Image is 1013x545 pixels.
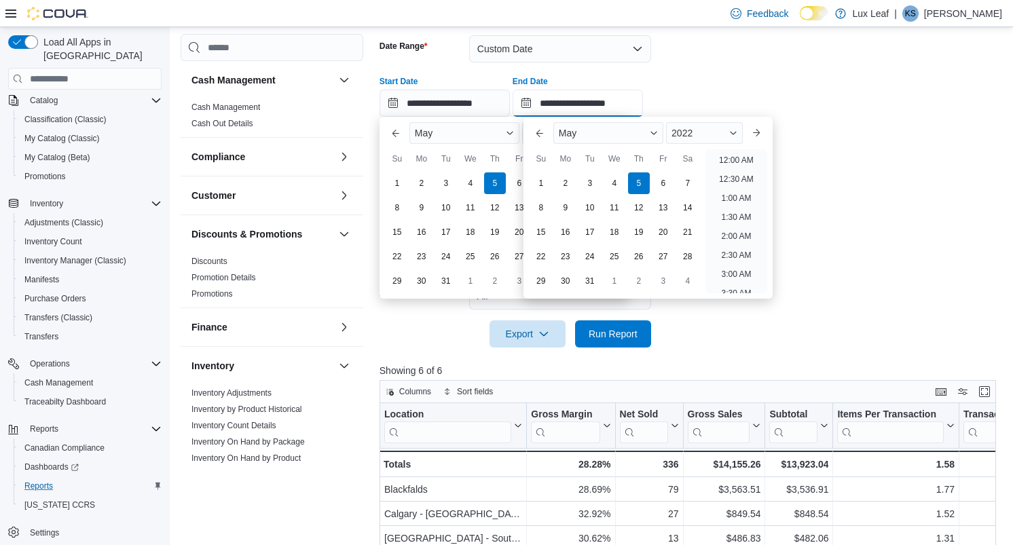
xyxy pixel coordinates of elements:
[677,270,699,292] div: day-4
[191,420,276,431] span: Inventory Count Details
[14,308,167,327] button: Transfers (Classic)
[575,320,651,347] button: Run Report
[460,148,481,170] div: We
[604,246,625,267] div: day-25
[191,436,305,447] span: Inventory On Hand by Package
[336,226,352,242] button: Discounts & Promotions
[555,172,576,194] div: day-2
[628,246,650,267] div: day-26
[604,270,625,292] div: day-1
[509,197,530,219] div: day-13
[191,405,302,414] a: Inventory by Product Historical
[509,270,530,292] div: day-3
[677,221,699,243] div: day-21
[411,221,432,243] div: day-16
[529,122,551,144] button: Previous Month
[24,312,92,323] span: Transfers (Classic)
[531,506,610,522] div: 32.92%
[555,270,576,292] div: day-30
[27,7,88,20] img: Cova
[14,438,167,457] button: Canadian Compliance
[619,481,678,497] div: 79
[336,358,352,374] button: Inventory
[191,227,302,241] h3: Discounts & Promotions
[411,270,432,292] div: day-30
[460,172,481,194] div: day-4
[191,388,272,398] span: Inventory Adjustments
[460,270,481,292] div: day-1
[19,252,162,269] span: Inventory Manager (Classic)
[24,92,63,109] button: Catalog
[380,383,437,400] button: Columns
[522,122,599,144] div: Button. Open the year selector. 2022 is currently selected.
[530,172,552,194] div: day-1
[837,506,955,522] div: 1.52
[384,409,511,443] div: Location
[386,221,408,243] div: day-15
[411,148,432,170] div: Mo
[853,5,889,22] p: Lux Leaf
[14,148,167,167] button: My Catalog (Beta)
[484,172,506,194] div: day-5
[716,228,756,244] li: 2:00 AM
[191,73,333,87] button: Cash Management
[19,309,162,326] span: Transfers (Classic)
[800,6,828,20] input: Dark Mode
[19,394,111,410] a: Traceabilty Dashboard
[579,197,601,219] div: day-10
[24,274,59,285] span: Manifests
[747,7,788,20] span: Feedback
[677,172,699,194] div: day-7
[604,197,625,219] div: day-11
[933,383,949,400] button: Keyboard shortcuts
[604,221,625,243] div: day-18
[435,246,457,267] div: day-24
[191,150,245,164] h3: Compliance
[435,197,457,219] div: day-10
[555,246,576,267] div: day-23
[191,404,302,415] span: Inventory by Product Historical
[191,102,260,112] a: Cash Management
[677,197,699,219] div: day-14
[19,130,162,147] span: My Catalog (Classic)
[191,257,227,266] a: Discounts
[191,289,233,299] a: Promotions
[386,270,408,292] div: day-29
[769,506,828,522] div: $848.54
[19,375,162,391] span: Cash Management
[24,377,93,388] span: Cash Management
[24,524,162,541] span: Settings
[619,409,678,443] button: Net Sold
[24,500,95,510] span: [US_STATE] CCRS
[677,148,699,170] div: Sa
[469,35,651,62] button: Custom Date
[191,118,253,129] span: Cash Out Details
[955,383,971,400] button: Display options
[191,189,236,202] h3: Customer
[837,409,955,443] button: Items Per Transaction
[24,152,90,163] span: My Catalog (Beta)
[837,456,955,472] div: 1.58
[628,221,650,243] div: day-19
[769,409,817,443] div: Subtotal
[716,190,756,206] li: 1:00 AM
[716,266,756,282] li: 3:00 AM
[435,270,457,292] div: day-31
[716,209,756,225] li: 1:30 AM
[191,189,333,202] button: Customer
[716,285,756,301] li: 3:30 AM
[385,171,556,293] div: May, 2022
[19,440,162,456] span: Canadian Compliance
[24,356,75,372] button: Operations
[619,409,667,421] div: Net Sold
[19,168,71,185] a: Promotions
[30,198,63,209] span: Inventory
[19,149,96,166] a: My Catalog (Beta)
[769,456,828,472] div: $13,923.04
[191,469,274,480] span: Inventory Transactions
[191,102,260,113] span: Cash Management
[687,409,750,421] div: Gross Sales
[14,289,167,308] button: Purchase Orders
[380,41,428,52] label: Date Range
[652,246,674,267] div: day-27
